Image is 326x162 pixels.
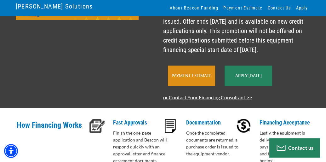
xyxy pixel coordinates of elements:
[163,94,252,100] a: or Contact Your Financing Consultant >>
[4,144,18,158] div: Accessibility Menu
[171,73,211,78] a: Payment Estimate
[235,73,262,78] a: Apply [DATE]
[17,119,90,139] p: How Financing Works
[186,119,240,126] p: Documentation
[89,119,105,133] img: Fast Approvals
[288,145,314,151] span: Contact us
[260,119,313,126] p: Financing Acceptance
[165,119,176,133] img: Documentation
[113,119,167,126] p: Fast Approvals
[269,138,320,157] button: Contact us
[186,130,240,157] p: Once the completed documents are returned, a purchase order is issued to the equipment vendor.
[16,1,93,12] a: [PERSON_NAME] Solutions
